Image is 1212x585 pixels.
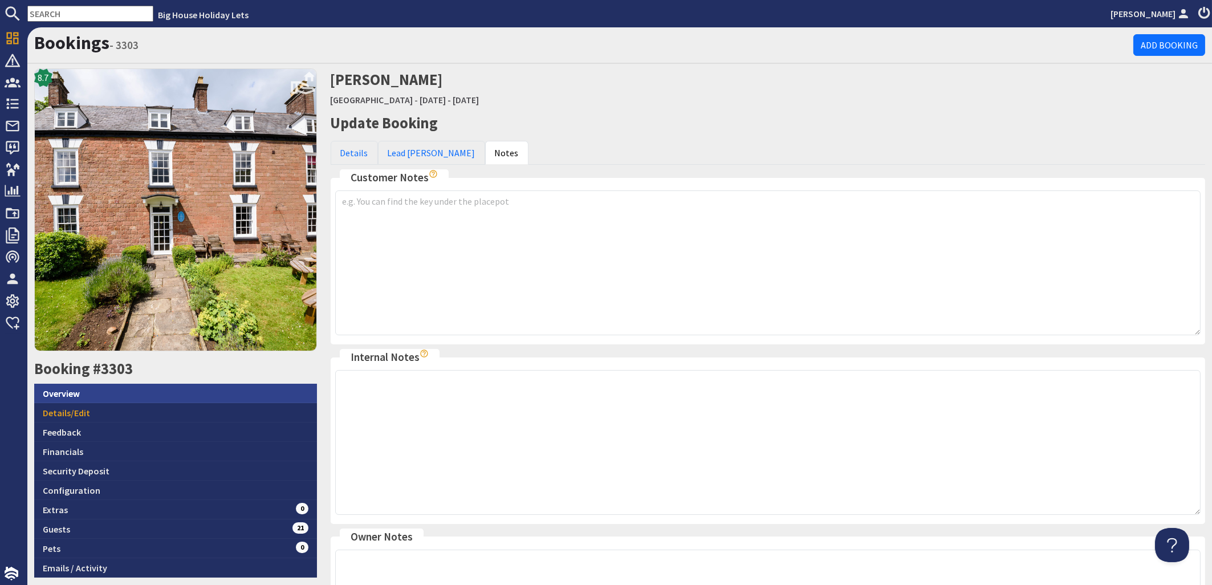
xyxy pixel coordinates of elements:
legend: Owner Notes [340,529,424,545]
a: Pets0 [34,539,317,558]
a: Security Deposit [34,461,317,481]
a: [GEOGRAPHIC_DATA] [331,94,413,105]
h2: Update Booking [331,114,1206,132]
a: Overview [34,384,317,403]
a: Feedback [34,422,317,442]
a: Lead [PERSON_NAME] [378,141,485,165]
input: SEARCH [27,6,153,22]
legend: Customer Notes [340,169,449,186]
a: Details/Edit [34,403,317,422]
i: Show hints [420,349,429,358]
iframe: Toggle Customer Support [1155,528,1189,562]
a: Add Booking [1133,34,1205,56]
img: Forest House 's icon [34,68,317,351]
img: staytech_i_w-64f4e8e9ee0a9c174fd5317b4b171b261742d2d393467e5bdba4413f4f884c10.svg [5,567,18,580]
legend: Internal Notes [340,349,440,365]
a: Extras0 [34,500,317,519]
span: 21 [292,522,308,534]
h2: [PERSON_NAME] [331,68,909,109]
small: - 3303 [109,38,139,52]
a: [PERSON_NAME] [1111,7,1191,21]
span: 0 [296,542,308,553]
a: Bookings [34,31,109,54]
a: 8.7 [34,68,317,360]
a: Big House Holiday Lets [158,9,249,21]
span: - [415,94,418,105]
a: Financials [34,442,317,461]
span: 0 [296,503,308,514]
a: [DATE] - [DATE] [420,94,479,105]
i: Show hints [429,169,438,178]
a: Configuration [34,481,317,500]
a: Notes [485,141,528,165]
h2: Booking #3303 [34,360,317,378]
a: Emails / Activity [34,558,317,578]
span: 8.7 [38,71,49,84]
a: Details [331,141,378,165]
a: Guests21 [34,519,317,539]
